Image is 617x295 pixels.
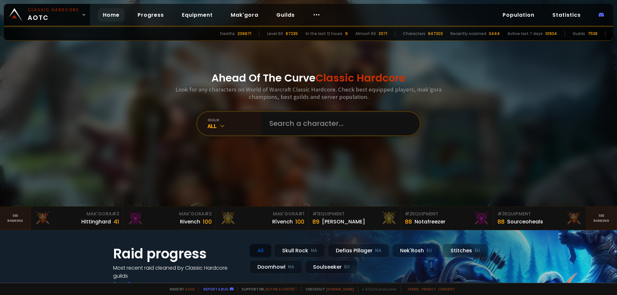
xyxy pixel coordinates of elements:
input: Search a character... [265,112,412,135]
a: #1Equipment89[PERSON_NAME] [308,207,401,230]
div: 100 [295,217,304,226]
a: #2Equipment88Notafreezer [401,207,494,230]
div: Deaths [220,31,235,37]
a: Mak'gora [226,8,264,22]
a: Guilds [271,8,300,22]
h1: Ahead Of The Curve [211,70,406,86]
a: Report a bug [203,287,228,291]
a: Buy me a coffee [266,287,298,291]
h3: Look for any characters on World of Warcraft Classic Hardcore. Check best equipped players, mak'g... [173,86,444,100]
div: All [249,244,272,257]
div: Almost 60 [355,31,376,37]
div: In the last 12 hours [306,31,343,37]
small: Classic Hardcore [28,7,79,13]
span: Checkout [301,287,354,291]
div: Sourceoheals [507,218,543,226]
span: # 3 [497,211,505,217]
div: All [208,122,262,130]
div: Guilds [573,31,585,37]
div: Mak'Gora [127,211,212,217]
span: AOTC [28,7,79,22]
div: Notafreezer [415,218,445,226]
h1: Raid progress [113,244,242,264]
a: [DOMAIN_NAME] [326,287,354,291]
div: 88 [405,217,412,226]
span: v. d752d5 - production [358,287,397,291]
div: 847303 [428,31,443,37]
small: EU [426,247,432,254]
div: [PERSON_NAME] [322,218,365,226]
div: Nek'Rosh [392,244,440,257]
div: Recently scanned [451,31,486,37]
h4: Most recent raid cleaned by Classic Hardcore guilds [113,264,242,280]
span: # 1 [312,211,318,217]
small: NA [288,264,294,270]
small: EU [344,264,350,270]
div: Hittinghard [81,218,111,226]
div: Rivench [180,218,200,226]
div: Equipment [405,211,489,217]
a: Consent [438,287,455,291]
a: Seeranking [586,207,617,230]
div: 206671 [237,31,251,37]
div: Characters [403,31,425,37]
div: 10934 [545,31,557,37]
a: a fan [185,287,195,291]
div: realm [208,117,262,122]
div: 89 [312,217,319,226]
div: Mak'Gora [35,211,119,217]
div: Mak'Gora [220,211,304,217]
div: Doomhowl [249,260,302,274]
div: Soulseeker [305,260,358,274]
span: Classic Hardcore [316,71,406,85]
div: 3444 [489,31,500,37]
div: Equipment [312,211,397,217]
div: Defias Pillager [328,244,389,257]
div: 41 [113,217,119,226]
small: NA [311,247,317,254]
div: 88 [497,217,505,226]
div: 9 [345,31,348,37]
div: Equipment [497,211,582,217]
div: Rîvench [272,218,293,226]
div: Skull Rock [274,244,325,257]
div: Level 60 [267,31,283,37]
a: Progress [132,8,169,22]
span: # 1 [298,211,304,217]
div: 100 [203,217,212,226]
a: Classic HardcoreAOTC [4,4,90,26]
span: # 2 [204,211,212,217]
div: 7538 [588,31,597,37]
a: Mak'Gora#2Rivench100 [123,207,216,230]
a: Home [98,8,125,22]
small: NA [375,247,381,254]
a: Statistics [547,8,586,22]
span: # 2 [405,211,412,217]
div: 67235 [286,31,298,37]
a: Mak'Gora#1Rîvench100 [216,207,308,230]
span: Made by [166,287,195,291]
a: Privacy [422,287,435,291]
span: Support me, [237,287,298,291]
small: EU [475,247,480,254]
div: Stitches [443,244,488,257]
a: Population [497,8,540,22]
a: #3Equipment88Sourceoheals [494,207,586,230]
span: # 3 [112,211,119,217]
a: See all progress [113,280,155,288]
div: Active last 7 days [507,31,543,37]
a: Equipment [177,8,218,22]
div: 2071 [379,31,387,37]
a: Terms [407,287,419,291]
a: Mak'Gora#3Hittinghard41 [31,207,123,230]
